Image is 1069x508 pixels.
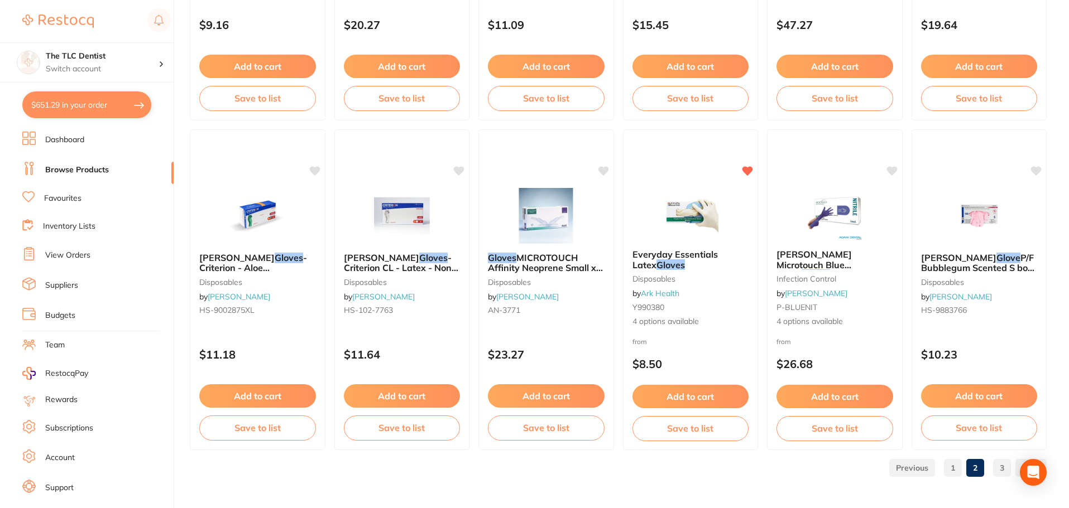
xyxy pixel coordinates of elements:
small: disposables [488,278,605,287]
img: Henry Schein Nitrile Glove P/F Bubblegum Scented S box 100 [943,188,1015,244]
button: Save to list [632,416,749,441]
span: by [921,292,992,302]
button: Add to cart [632,55,749,78]
img: Restocq Logo [22,14,94,28]
button: Add to cart [488,384,605,408]
button: Save to list [488,86,605,110]
a: Suppliers [45,280,78,291]
span: HS-9002875XL [199,305,255,315]
span: by [632,288,679,298]
span: by [344,292,415,302]
p: $8.50 [632,357,749,370]
b: Henry Schein Nitrile Glove P/F Bubblegum Scented S box 100 [921,253,1038,273]
b: Gloves MICROTOUCH Affinity Neoprene Small x 100 [488,253,605,273]
img: Ansell Microtouch Blue Nitrile Gloves 200/box [798,185,871,240]
a: 2 [966,457,984,479]
button: Save to list [488,415,605,440]
p: $26.68 [776,357,893,370]
small: infection control [776,274,893,283]
span: Y990380 [632,302,664,312]
a: Rewards [45,394,78,405]
a: Team [45,340,65,351]
a: Browse Products [45,165,109,176]
small: disposables [632,274,749,283]
p: $11.18 [199,348,316,361]
span: 4 options available [776,316,893,327]
p: Switch account [46,64,159,75]
button: Save to list [199,415,316,440]
button: Add to cart [632,385,749,408]
h4: The TLC Dentist [46,51,159,62]
p: $11.64 [344,348,461,361]
span: [PERSON_NAME] [921,252,996,263]
span: RestocqPay [45,368,88,379]
p: $15.45 [632,18,749,31]
b: Everyday Essentials Latex Gloves [632,249,749,270]
div: Open Intercom Messenger [1020,459,1047,486]
a: 1 [944,457,962,479]
em: Gloves [419,252,448,263]
button: Add to cart [776,55,893,78]
em: Glove [996,252,1020,263]
a: Budgets [45,310,75,321]
a: Support [45,482,74,494]
p: $20.27 [344,18,461,31]
button: Add to cart [488,55,605,78]
p: $9.16 [199,18,316,31]
span: 4 options available [632,316,749,327]
button: Add to cart [344,55,461,78]
img: Henry Schein Gloves - Criterion CL - Latex - Non Sterile - Powder Free - Large, 100-Pack [366,188,438,244]
b: Henry Schein Gloves - Criterion CL - Latex - Non Sterile - Powder Free - Large, 100-Pack [344,253,461,273]
button: Save to list [344,86,461,110]
img: Gloves MICROTOUCH Affinity Neoprene Small x 100 [510,188,582,244]
button: Add to cart [921,384,1038,408]
button: Add to cart [921,55,1038,78]
img: Everyday Essentials Latex Gloves [654,185,727,240]
span: by [488,292,559,302]
a: [PERSON_NAME] [496,292,559,302]
span: 200/box [830,269,865,280]
button: Add to cart [199,384,316,408]
button: Save to list [632,86,749,110]
button: Save to list [776,416,893,441]
span: [PERSON_NAME] [199,252,275,263]
span: [PERSON_NAME] [344,252,419,263]
a: RestocqPay [22,367,88,380]
button: Save to list [344,415,461,440]
a: [PERSON_NAME] [208,292,270,302]
em: Gloves [656,259,685,270]
a: [PERSON_NAME] [929,292,992,302]
span: AN-3771 [488,305,520,315]
b: Ansell Microtouch Blue Nitrile Gloves 200/box [776,249,893,270]
button: Add to cart [344,384,461,408]
button: Add to cart [199,55,316,78]
span: by [199,292,270,302]
span: MICROTOUCH Affinity Neoprene Small x 100 [488,252,603,284]
span: HS-102-7763 [344,305,393,315]
span: Everyday Essentials Latex [632,249,718,270]
small: disposables [199,278,316,287]
a: Subscriptions [45,423,93,434]
button: Add to cart [776,385,893,408]
small: disposables [344,278,461,287]
p: $19.64 [921,18,1038,31]
b: Henry Schein Gloves - Criterion - Aloe Vera - Latex - Non Sterile - Powder Free - Green - Extra L... [199,253,316,273]
a: [PERSON_NAME] [352,292,415,302]
button: $651.29 in your order [22,91,151,118]
button: Save to list [921,86,1038,110]
em: Gloves [802,269,830,280]
span: from [632,337,647,346]
p: $10.23 [921,348,1038,361]
button: Save to list [776,86,893,110]
a: Favourites [44,193,82,204]
a: View Orders [45,250,90,261]
span: P-BLUENIT [776,302,817,312]
a: [PERSON_NAME] [785,288,847,298]
a: Dashboard [45,134,84,146]
a: Inventory Lists [43,221,95,232]
span: [PERSON_NAME] Microtouch Blue Nitrile [776,249,852,280]
p: $47.27 [776,18,893,31]
button: Save to list [199,86,316,110]
span: P/F Bubblegum Scented S box 100 [921,252,1034,284]
p: $23.27 [488,348,605,361]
